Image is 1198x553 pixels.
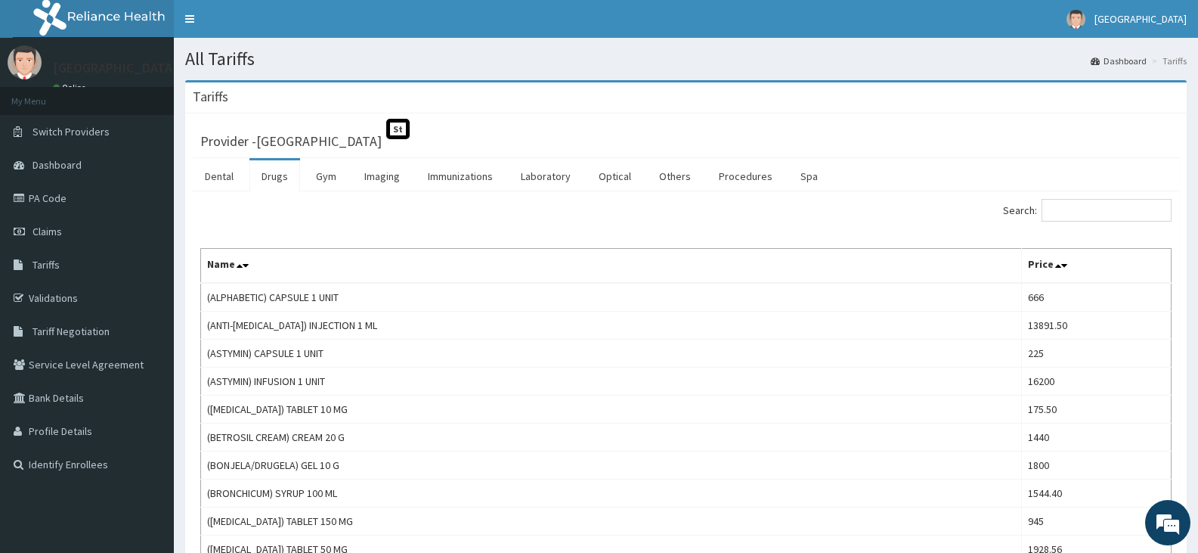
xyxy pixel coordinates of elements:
td: (BETROSIL CREAM) CREAM 20 G [201,424,1022,452]
a: Procedures [707,160,785,192]
a: Dental [193,160,246,192]
h1: All Tariffs [185,49,1187,69]
input: Search: [1042,199,1172,222]
a: Spa [788,160,830,192]
span: [GEOGRAPHIC_DATA] [1094,12,1187,26]
a: Laboratory [509,160,583,192]
img: User Image [1066,10,1085,29]
a: Dashboard [1091,54,1147,67]
span: Tariffs [33,258,60,272]
textarea: Type your message and hit 'Enter' [8,381,288,434]
p: [GEOGRAPHIC_DATA] [53,61,178,75]
a: Drugs [249,160,300,192]
td: 13891.50 [1021,312,1171,340]
div: Minimize live chat window [248,8,284,44]
a: Optical [587,160,643,192]
h3: Provider - [GEOGRAPHIC_DATA] [200,135,382,148]
td: (ASTYMIN) INFUSION 1 UNIT [201,368,1022,396]
td: (ANTI-[MEDICAL_DATA]) INJECTION 1 ML [201,312,1022,340]
span: Claims [33,225,62,238]
img: User Image [8,45,42,79]
span: Tariff Negotiation [33,325,110,338]
td: 16200 [1021,368,1171,396]
td: ([MEDICAL_DATA]) TABLET 150 MG [201,508,1022,536]
li: Tariffs [1148,54,1187,67]
span: St [386,119,410,139]
td: 175.50 [1021,396,1171,424]
td: 1800 [1021,452,1171,480]
h3: Tariffs [193,90,228,104]
a: Immunizations [416,160,505,192]
td: (ASTYMIN) CAPSULE 1 UNIT [201,340,1022,368]
td: 945 [1021,508,1171,536]
span: We're online! [88,175,209,328]
td: 225 [1021,340,1171,368]
td: (ALPHABETIC) CAPSULE 1 UNIT [201,283,1022,312]
img: d_794563401_company_1708531726252_794563401 [28,76,61,113]
span: Switch Providers [33,125,110,138]
a: Others [647,160,703,192]
label: Search: [1003,199,1172,222]
td: 1544.40 [1021,480,1171,508]
td: 666 [1021,283,1171,312]
div: Chat with us now [79,85,254,104]
span: Dashboard [33,158,82,172]
td: (BRONCHICUM) SYRUP 100 ML [201,480,1022,508]
td: (BONJELA/DRUGELA) GEL 10 G [201,452,1022,480]
th: Name [201,249,1022,284]
td: ([MEDICAL_DATA]) TABLET 10 MG [201,396,1022,424]
a: Online [53,82,89,93]
a: Gym [304,160,348,192]
td: 1440 [1021,424,1171,452]
th: Price [1021,249,1171,284]
a: Imaging [352,160,412,192]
